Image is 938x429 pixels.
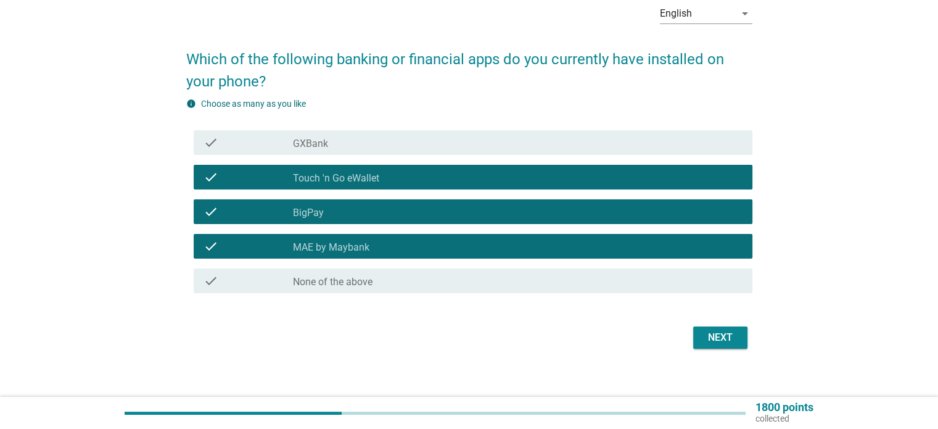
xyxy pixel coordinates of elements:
i: check [204,273,218,288]
button: Next [693,327,747,349]
p: collected [755,413,813,424]
i: check [204,170,218,185]
h2: Which of the following banking or financial apps do you currently have installed on your phone? [186,36,752,93]
label: None of the above [293,276,372,288]
label: GXBank [293,138,328,150]
i: arrow_drop_down [738,6,752,21]
label: MAE by Maybank [293,241,369,254]
div: English [660,8,692,19]
i: check [204,204,218,219]
label: Touch 'n Go eWallet [293,172,379,185]
p: 1800 points [755,402,813,413]
i: info [186,99,196,109]
div: Next [703,330,738,345]
i: check [204,135,218,150]
label: BigPay [293,207,324,219]
label: Choose as many as you like [201,99,306,109]
i: check [204,239,218,254]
